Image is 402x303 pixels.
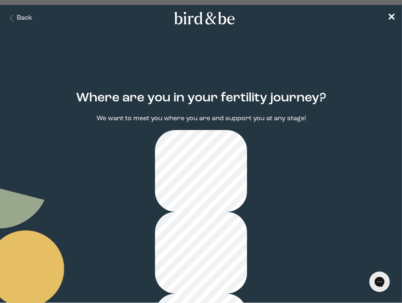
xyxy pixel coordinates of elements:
[76,89,326,108] h2: Where are you in your fertility journey?
[387,13,395,23] span: ✕
[97,114,306,123] p: We want to meet you where you are and support you at any stage!
[387,11,395,25] a: ✕
[7,13,32,23] button: Back Button
[365,269,394,295] iframe: Gorgias live chat messenger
